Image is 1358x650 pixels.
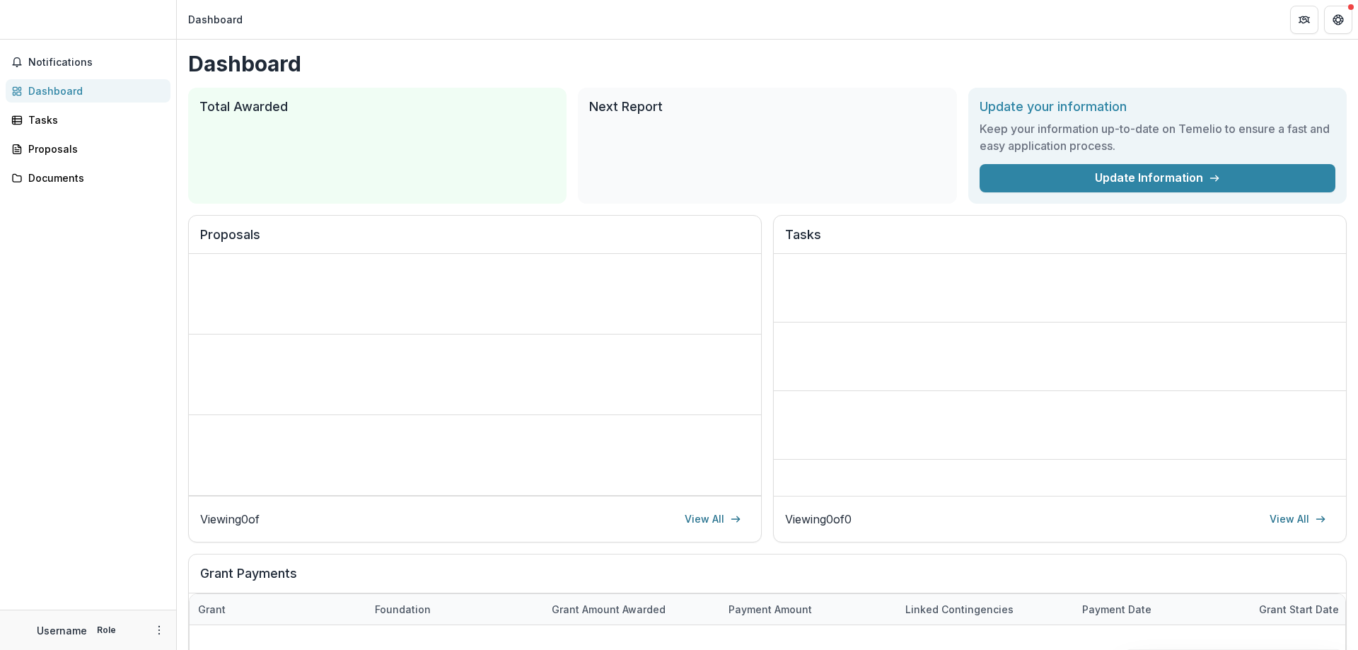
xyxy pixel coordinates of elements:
[676,508,750,530] a: View All
[28,141,159,156] div: Proposals
[182,9,248,30] nav: breadcrumb
[6,108,170,132] a: Tasks
[1324,6,1352,34] button: Get Help
[1261,508,1335,530] a: View All
[151,622,168,639] button: More
[6,137,170,161] a: Proposals
[589,99,945,115] h2: Next Report
[37,623,87,638] p: Username
[93,624,120,637] p: Role
[785,511,852,528] p: Viewing 0 of 0
[980,120,1335,154] h3: Keep your information up-to-date on Temelio to ensure a fast and easy application process.
[785,227,1335,254] h2: Tasks
[28,170,159,185] div: Documents
[6,51,170,74] button: Notifications
[188,51,1347,76] h1: Dashboard
[188,12,243,27] div: Dashboard
[980,164,1335,192] a: Update Information
[28,83,159,98] div: Dashboard
[200,511,260,528] p: Viewing 0 of
[28,57,165,69] span: Notifications
[28,112,159,127] div: Tasks
[1290,6,1318,34] button: Partners
[6,166,170,190] a: Documents
[980,99,1335,115] h2: Update your information
[199,99,555,115] h2: Total Awarded
[200,566,1335,593] h2: Grant Payments
[6,79,170,103] a: Dashboard
[200,227,750,254] h2: Proposals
